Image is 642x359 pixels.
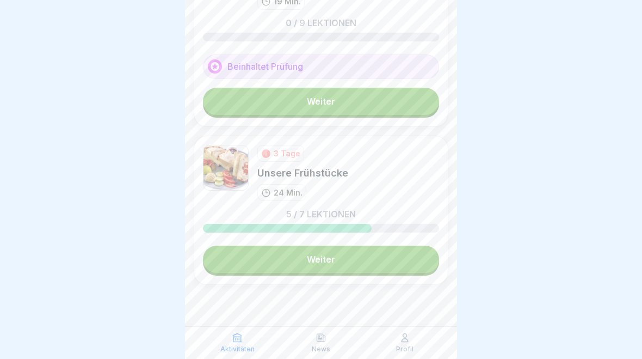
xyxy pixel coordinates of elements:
[274,148,300,159] div: 3 Tage
[286,210,356,218] p: 5 / 7 Lektionen
[203,88,439,115] a: Weiter
[396,345,413,353] p: Profil
[220,345,255,353] p: Aktivitäten
[257,166,348,180] div: Unsere Frühstücke
[203,246,439,273] a: Weiter
[312,345,330,353] p: News
[274,187,303,198] p: 24 Min.
[286,19,356,27] p: 0 / 9 Lektionen
[203,54,439,79] div: Beinhaltet Prüfung
[203,145,249,191] img: xjb5akufvkicg26u72a6ikpa.png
